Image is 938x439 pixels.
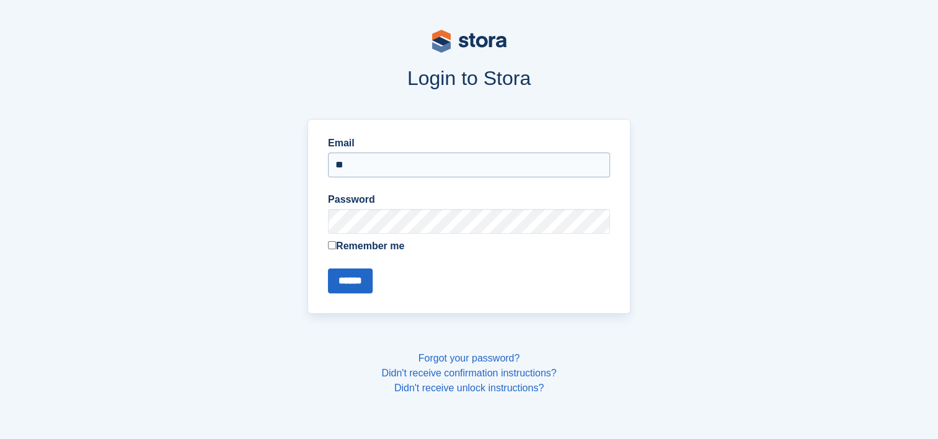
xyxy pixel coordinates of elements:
img: stora-logo-53a41332b3708ae10de48c4981b4e9114cc0af31d8433b30ea865607fb682f29.svg [432,30,507,53]
label: Password [328,192,610,207]
input: Remember me [328,241,336,249]
label: Remember me [328,239,610,254]
a: Didn't receive confirmation instructions? [381,368,556,378]
h1: Login to Stora [71,67,867,89]
label: Email [328,136,610,151]
a: Forgot your password? [418,353,520,363]
a: Didn't receive unlock instructions? [394,383,544,393]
